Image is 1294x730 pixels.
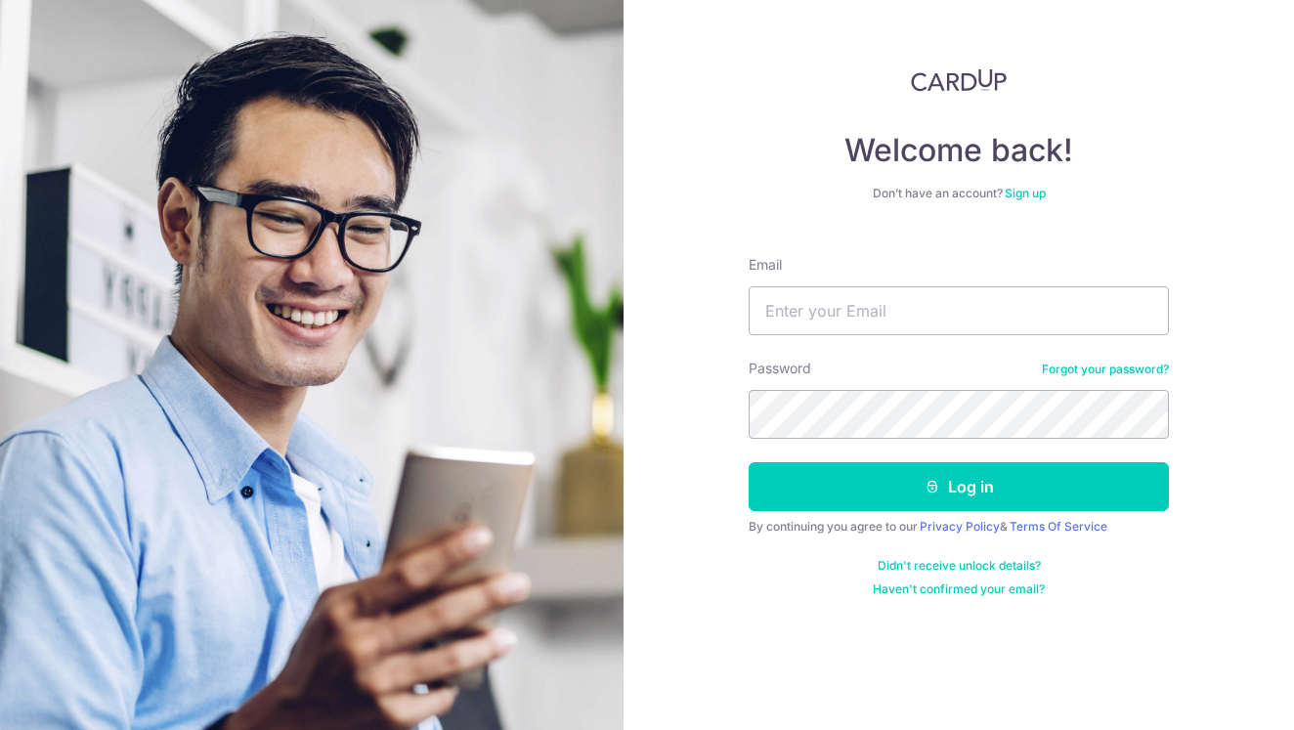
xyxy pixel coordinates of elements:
[749,186,1169,201] div: Don’t have an account?
[749,255,782,275] label: Email
[873,581,1045,597] a: Haven't confirmed your email?
[911,68,1007,92] img: CardUp Logo
[749,286,1169,335] input: Enter your Email
[749,519,1169,535] div: By continuing you agree to our &
[749,462,1169,511] button: Log in
[749,131,1169,170] h4: Welcome back!
[1010,519,1107,534] a: Terms Of Service
[878,558,1041,574] a: Didn't receive unlock details?
[749,359,811,378] label: Password
[920,519,1000,534] a: Privacy Policy
[1005,186,1046,200] a: Sign up
[1042,362,1169,377] a: Forgot your password?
